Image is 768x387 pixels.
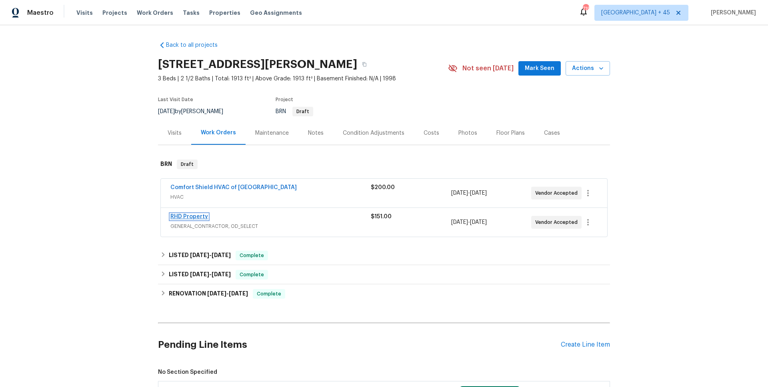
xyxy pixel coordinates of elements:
span: Maestro [27,9,54,17]
span: Tasks [183,10,200,16]
h6: BRN [160,160,172,169]
span: - [451,189,487,197]
span: Project [276,97,293,102]
h2: [STREET_ADDRESS][PERSON_NAME] [158,60,357,68]
span: Complete [236,271,267,279]
span: [DATE] [190,271,209,277]
span: - [451,218,487,226]
span: [DATE] [158,109,175,114]
span: Actions [572,64,604,74]
span: Projects [102,9,127,17]
span: 3 Beds | 2 1/2 Baths | Total: 1913 ft² | Above Grade: 1913 ft² | Basement Finished: N/A | 1998 [158,75,448,83]
a: RHD Property [170,214,208,219]
span: Vendor Accepted [535,218,581,226]
div: Maintenance [255,129,289,137]
div: RENOVATION [DATE]-[DATE]Complete [158,284,610,303]
span: - [190,271,231,277]
span: Properties [209,9,240,17]
div: LISTED [DATE]-[DATE]Complete [158,265,610,284]
span: Work Orders [137,9,173,17]
span: Mark Seen [525,64,554,74]
span: [GEOGRAPHIC_DATA] + 45 [601,9,670,17]
span: [DATE] [451,190,468,196]
span: [DATE] [451,219,468,225]
span: [DATE] [190,252,209,258]
span: $200.00 [371,185,395,190]
span: - [190,252,231,258]
span: $151.00 [371,214,392,219]
div: BRN Draft [158,152,610,177]
div: Costs [424,129,439,137]
span: Draft [178,160,197,168]
span: Not seen [DATE] [462,64,514,72]
span: Complete [254,290,284,298]
span: [DATE] [229,291,248,296]
div: Photos [458,129,477,137]
div: by [PERSON_NAME] [158,107,233,116]
div: Create Line Item [561,341,610,349]
h6: RENOVATION [169,289,248,299]
a: Back to all projects [158,41,235,49]
button: Copy Address [357,57,372,72]
div: LISTED [DATE]-[DATE]Complete [158,246,610,265]
div: 719 [583,5,588,13]
span: Complete [236,251,267,259]
h6: LISTED [169,251,231,260]
h6: LISTED [169,270,231,279]
span: GENERAL_CONTRACTOR, OD_SELECT [170,222,371,230]
button: Actions [566,61,610,76]
span: Draft [293,109,312,114]
a: Comfort Shield HVAC of [GEOGRAPHIC_DATA] [170,185,297,190]
span: - [207,291,248,296]
span: [DATE] [207,291,226,296]
span: [DATE] [470,219,487,225]
span: BRN [276,109,313,114]
div: Work Orders [201,129,236,137]
span: Geo Assignments [250,9,302,17]
div: Condition Adjustments [343,129,404,137]
span: Vendor Accepted [535,189,581,197]
span: Last Visit Date [158,97,193,102]
span: [PERSON_NAME] [708,9,756,17]
span: [DATE] [470,190,487,196]
span: [DATE] [212,252,231,258]
span: HVAC [170,193,371,201]
div: Notes [308,129,324,137]
div: Visits [168,129,182,137]
span: [DATE] [212,271,231,277]
span: No Section Specified [158,368,610,376]
button: Mark Seen [518,61,561,76]
div: Floor Plans [496,129,525,137]
div: Cases [544,129,560,137]
span: Visits [76,9,93,17]
h2: Pending Line Items [158,326,561,363]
